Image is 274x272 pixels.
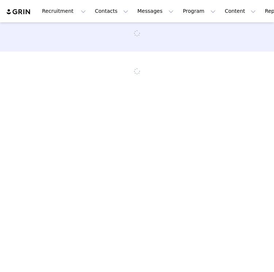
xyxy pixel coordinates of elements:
[178,3,220,19] button: Program
[220,3,260,19] button: Content
[91,3,133,19] button: Contacts
[133,3,178,19] button: Messages
[6,8,31,15] img: grin logo
[38,3,90,19] button: Recruitment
